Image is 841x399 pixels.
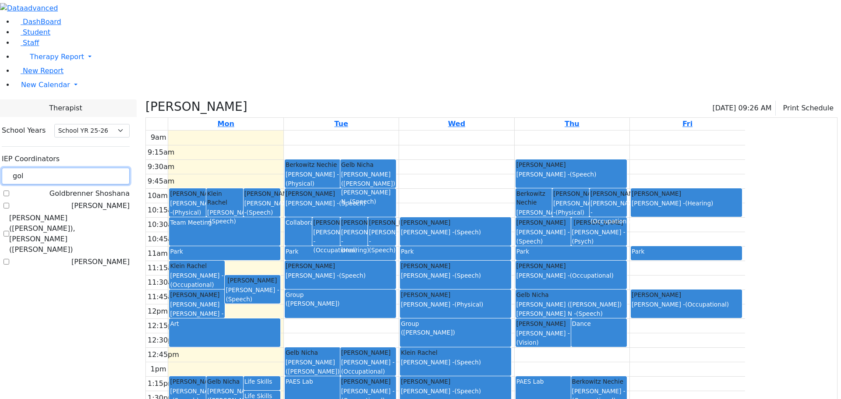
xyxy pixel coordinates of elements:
span: (Occupational) [341,368,385,375]
div: [PERSON_NAME] - [516,271,626,280]
a: September 18, 2025 [563,118,581,130]
span: (Physical) [286,180,314,187]
div: 12:15pm [146,321,181,331]
div: Dance [572,319,626,328]
div: [PERSON_NAME] - [369,228,395,254]
span: (Speech) [454,359,481,366]
div: [PERSON_NAME] - [170,271,224,289]
div: [PERSON_NAME] [286,261,395,270]
div: Klein Rachel [207,189,243,207]
div: [PERSON_NAME] [170,189,205,198]
a: Staff [14,39,39,47]
label: [PERSON_NAME] ([PERSON_NAME]), [PERSON_NAME] ([PERSON_NAME]) [9,213,130,255]
div: [PERSON_NAME] - [286,199,395,208]
div: [PERSON_NAME] [632,290,741,299]
span: (Occupational) [590,218,634,225]
div: Gelb Nicha [207,377,243,386]
div: [PERSON_NAME] - [401,358,510,367]
span: (Occupational) [685,301,729,308]
div: [PERSON_NAME] - [286,271,395,280]
h3: [PERSON_NAME] [145,99,247,114]
a: New Report [14,67,64,75]
input: Search [2,168,130,184]
div: Art [170,319,279,328]
div: [PERSON_NAME] [286,189,395,198]
div: Berkowitz Nechie [516,189,552,207]
div: [PERSON_NAME] ([PERSON_NAME]) [PERSON_NAME] N - [516,300,626,318]
div: 11:45am [146,292,181,302]
div: [PERSON_NAME] [516,218,570,227]
span: Therapy Report [30,53,84,61]
div: [PERSON_NAME] [401,377,510,386]
div: [PERSON_NAME] [226,276,279,285]
span: (Speech) [369,247,396,254]
div: [PERSON_NAME] - [632,300,741,309]
span: New Calendar [21,81,70,89]
div: [PERSON_NAME] - [207,208,243,226]
div: [PERSON_NAME] - [401,387,510,395]
a: September 16, 2025 [332,118,350,130]
a: September 19, 2025 [681,118,694,130]
span: (Speech) [454,272,481,279]
div: 11:15am [146,263,181,273]
div: 9:30am [146,162,176,172]
span: (Speech) [226,296,252,303]
div: [PERSON_NAME] - [313,228,339,254]
div: [PERSON_NAME] [341,377,395,386]
span: (Speech) [516,238,543,245]
div: 1pm [149,364,168,374]
div: 11:30am [146,277,181,288]
div: [PERSON_NAME] ([PERSON_NAME]) [PERSON_NAME] N - [286,358,339,394]
div: [PERSON_NAME] - [590,199,626,226]
div: [PERSON_NAME] [590,189,626,198]
label: [PERSON_NAME] [71,201,130,211]
div: [PERSON_NAME] [244,189,280,198]
span: (Speech) [570,171,597,178]
div: ([PERSON_NAME]) [286,299,395,308]
span: (Physical) [172,209,201,216]
div: [PERSON_NAME] [170,290,224,299]
div: 12:45pm [146,350,181,360]
div: 1:15pm [146,378,177,389]
div: Gelb Nicha [516,290,626,299]
div: PAES Lab [516,377,570,386]
span: (Speech) [339,200,366,207]
div: [PERSON_NAME] - [401,300,510,309]
div: [PERSON_NAME] - [572,228,626,246]
div: Group [401,319,510,328]
span: (Vision) [516,339,539,346]
div: [PERSON_NAME] - [401,271,510,280]
div: [PERSON_NAME] [632,189,741,198]
div: [PERSON_NAME] - [553,199,589,217]
span: (Occupational) [313,247,357,254]
span: Student [23,28,50,36]
div: [PERSON_NAME] [369,218,395,227]
span: (Speech) [209,218,236,225]
div: [PERSON_NAME] [170,377,205,386]
span: Staff [23,39,39,47]
div: [PERSON_NAME] - [516,228,570,246]
div: [PERSON_NAME] [553,189,589,198]
div: ([PERSON_NAME]) [401,328,510,337]
div: 11am [146,248,170,259]
a: September 17, 2025 [446,118,467,130]
div: [PERSON_NAME] - [341,358,395,376]
div: Park [170,247,279,256]
div: [PERSON_NAME] ([PERSON_NAME]) [PERSON_NAME] N - [341,170,395,206]
div: Life Skills [244,377,280,386]
a: Therapy Report [14,48,841,66]
div: 9am [149,132,168,143]
div: Klein Rachel [401,348,510,357]
div: Group [286,290,395,299]
div: 10:15am [146,205,181,215]
span: (Speech) [339,272,366,279]
div: Gelb Nicha [286,348,339,357]
div: [PERSON_NAME] - [170,199,205,217]
span: (Speech) [454,229,481,236]
div: 10:45am [146,234,181,244]
a: New Calendar [14,76,841,94]
div: [PERSON_NAME] - [226,286,279,304]
div: 12pm [146,306,170,317]
div: [PERSON_NAME] [PERSON_NAME] - [170,300,224,327]
label: IEP Coordinators [2,154,60,164]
